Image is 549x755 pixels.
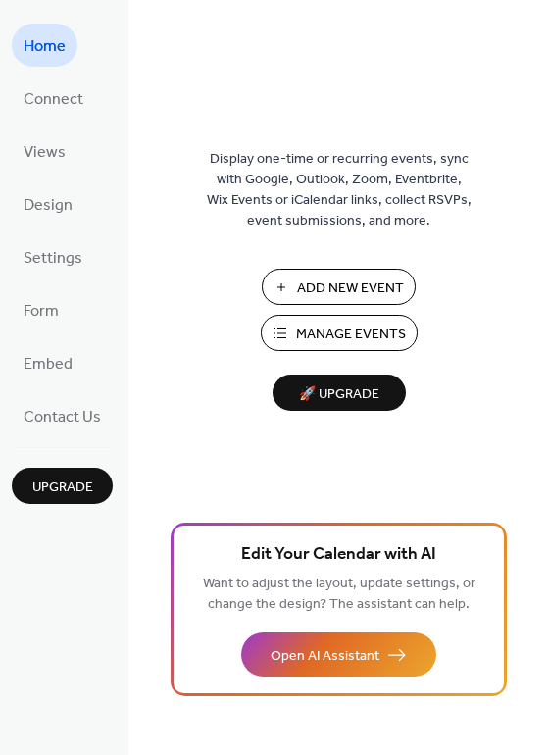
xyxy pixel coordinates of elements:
span: 🚀 Upgrade [284,381,394,408]
a: Design [12,182,84,226]
a: Settings [12,235,94,278]
span: Upgrade [32,478,93,498]
span: Connect [24,84,83,116]
a: Embed [12,341,84,384]
a: Form [12,288,71,331]
span: Add New Event [297,278,404,299]
span: Want to adjust the layout, update settings, or change the design? The assistant can help. [203,571,475,618]
span: Manage Events [296,325,406,345]
a: Home [12,24,77,67]
span: Settings [24,243,82,275]
span: Edit Your Calendar with AI [241,541,436,569]
span: Home [24,31,66,63]
span: Open AI Assistant [271,646,379,667]
button: 🚀 Upgrade [273,375,406,411]
button: Manage Events [261,315,418,351]
span: Design [24,190,73,222]
span: Display one-time or recurring events, sync with Google, Outlook, Zoom, Eventbrite, Wix Events or ... [207,149,472,231]
span: Embed [24,349,73,380]
span: Form [24,296,59,327]
span: Views [24,137,66,169]
a: Views [12,129,77,173]
a: Connect [12,76,95,120]
button: Open AI Assistant [241,632,436,677]
button: Add New Event [262,269,416,305]
button: Upgrade [12,468,113,504]
span: Contact Us [24,402,101,433]
a: Contact Us [12,394,113,437]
